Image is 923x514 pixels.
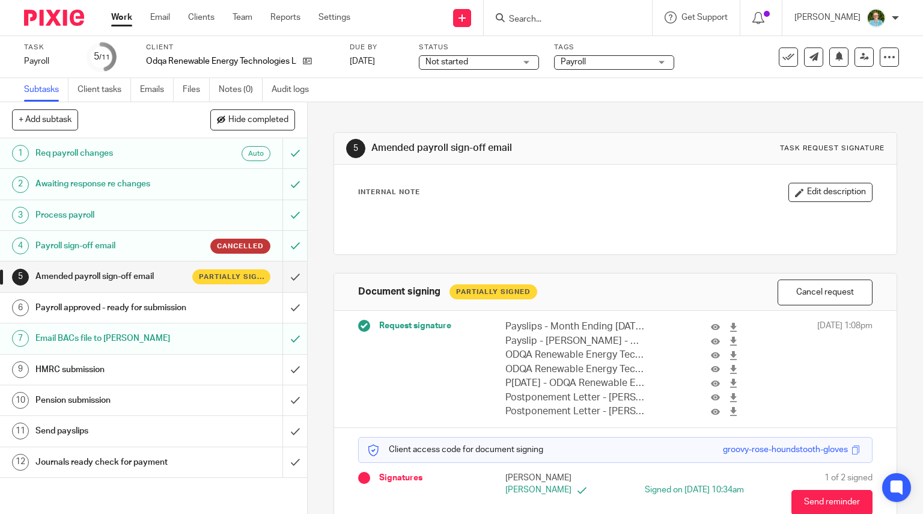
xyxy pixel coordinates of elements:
h1: Amended payroll sign-off email [371,142,641,155]
div: Auto [242,146,270,161]
a: Settings [318,11,350,23]
div: Task request signature [780,144,885,153]
img: Pixie [24,10,84,26]
button: + Add subtask [12,109,78,130]
h1: Pension submission [35,391,192,409]
a: Files [183,78,210,102]
p: ODQA Renewable Energy Technologies Limited - Payroll Summary - Month 6.pdf [505,363,645,376]
p: Client access code for document signing [368,444,543,456]
span: Get Support [681,13,728,22]
h1: Req payroll changes [35,144,192,162]
span: Hide completed [228,115,288,125]
div: 11 [12,423,29,439]
p: Postponement Letter - [PERSON_NAME].pdf [505,405,645,418]
span: [DATE] 1:08pm [817,320,873,418]
a: Email [150,11,170,23]
div: 9 [12,361,29,378]
p: ODQA Renewable Energy Technologies Limited - Pensions - Month 6.pdf [505,348,645,362]
a: Work [111,11,132,23]
div: groovy-rose-houndstooth-gloves [723,444,848,456]
div: 4 [12,237,29,254]
div: 5 [346,139,365,158]
div: Payroll [24,55,72,67]
div: 12 [12,454,29,471]
span: Request signature [379,320,451,332]
label: Task [24,43,72,52]
div: 6 [12,299,29,316]
span: Partially signed [199,272,264,282]
p: Payslips - Month Ending [DATE] (except [PERSON_NAME]).pdf [505,320,645,334]
p: [PERSON_NAME] [505,472,615,484]
div: 5 [12,269,29,286]
p: P[DATE] - ODQA Renewable Energy Technologies Limited.pdf [505,376,645,390]
p: Postponement Letter - [PERSON_NAME].pdf [505,391,645,405]
p: Internal Note [358,188,420,197]
a: Notes (0) [219,78,263,102]
span: Payroll [561,58,586,66]
label: Due by [350,43,404,52]
input: Search [508,14,616,25]
div: 5 [94,50,110,64]
div: 3 [12,207,29,224]
img: U9kDOIcY.jpeg [867,8,886,28]
label: Tags [554,43,674,52]
a: Clients [188,11,215,23]
h1: Amended payroll sign-off email [35,268,192,286]
a: Client tasks [78,78,131,102]
span: Cancelled [217,241,264,251]
p: Payslip - [PERSON_NAME] - Month Ending [DATE] - incl pension conts.pdf [505,334,645,348]
span: Not started [425,58,468,66]
h1: HMRC submission [35,361,192,379]
a: Reports [270,11,300,23]
div: 2 [12,176,29,193]
p: [PERSON_NAME] [505,484,615,496]
a: Subtasks [24,78,69,102]
h1: Send payslips [35,422,192,440]
h1: Payroll sign-off email [35,237,192,255]
h1: Payroll approved - ready for submission [35,299,192,317]
label: Client [146,43,335,52]
button: Edit description [788,183,873,202]
small: /11 [99,54,110,61]
h1: Document signing [358,286,440,298]
span: [DATE] [350,57,375,66]
div: 10 [12,392,29,409]
a: Team [233,11,252,23]
div: Partially Signed [449,284,537,299]
p: Odqa Renewable Energy Technologies Limited [146,55,297,67]
div: Signed on [DATE] 10:34am [634,484,744,496]
a: Audit logs [272,78,318,102]
h1: Journals ready check for payment [35,453,192,471]
h1: Process payroll [35,206,192,224]
h1: Awaiting response re changes [35,175,192,193]
span: 1 of 2 signed [824,472,873,484]
p: [PERSON_NAME] [794,11,861,23]
label: Status [419,43,539,52]
div: 7 [12,330,29,347]
div: 1 [12,145,29,162]
a: Emails [140,78,174,102]
span: Signatures [379,472,422,484]
button: Hide completed [210,109,295,130]
button: Cancel request [778,280,873,305]
h1: Email BACs file to [PERSON_NAME] [35,329,192,347]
